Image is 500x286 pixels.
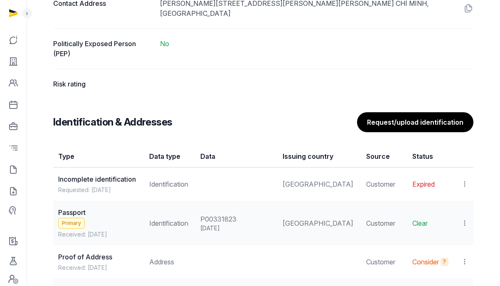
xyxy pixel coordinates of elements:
[412,180,435,188] span: Expired
[58,218,85,229] span: Primary
[278,201,361,245] td: [GEOGRAPHIC_DATA]
[58,186,139,194] span: Requested: [DATE]
[357,112,473,132] button: Request/upload identification
[58,208,86,217] span: Passport
[412,257,439,267] div: Consider
[144,201,195,245] td: Identification
[58,230,139,239] span: Received: [DATE]
[366,179,402,189] div: Customer
[278,145,361,168] th: Issuing country
[361,145,407,168] th: Source
[441,258,448,266] div: More info
[58,253,112,261] span: Proof of Address
[53,39,153,59] dt: Politically Exposed Person (PEP)
[53,145,144,168] th: Type
[200,224,273,232] div: [DATE]
[53,116,172,129] h3: Identification & Addresses
[366,218,402,228] div: Customer
[160,39,473,59] dd: No
[361,245,407,279] td: Customer
[144,245,195,279] td: Address
[58,264,139,272] div: Received: [DATE]
[144,145,195,168] th: Data type
[278,168,361,201] td: [GEOGRAPHIC_DATA]
[58,175,136,183] span: Incomplete identification
[412,219,428,227] span: Clear
[144,168,195,201] td: Identification
[407,145,455,168] th: Status
[200,214,273,224] div: P00331823
[53,79,153,89] dt: Risk rating
[195,145,278,168] th: Data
